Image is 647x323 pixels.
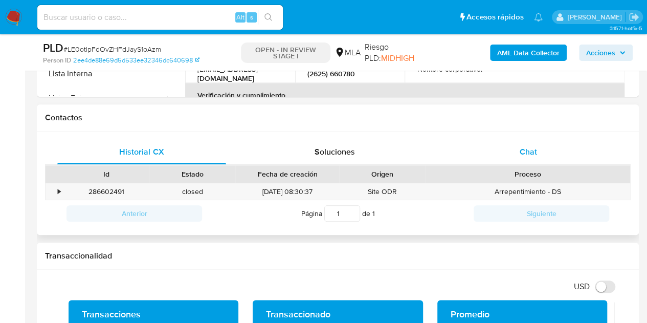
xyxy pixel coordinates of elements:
span: # LE0otIpFdOvZHFdJayS1oAzm [63,44,161,54]
b: Person ID [43,56,71,65]
button: Anterior [66,205,202,222]
div: • [58,187,60,197]
div: Arrepentimiento - DS [426,183,630,200]
p: - [486,64,488,74]
div: MLA [334,47,361,58]
h1: Contactos [45,113,631,123]
button: Lista Interna [39,61,167,86]
div: Proceso [433,169,623,179]
p: (2625) 660780 [307,69,355,78]
span: MIDHIGH [381,52,414,64]
div: closed [149,183,235,200]
span: 1 [372,208,375,219]
span: Soluciones [315,146,355,158]
a: 2ee4de88e69d5d533ee32346dc640698 [73,56,199,65]
div: Origen [346,169,418,179]
div: Fecha de creación [242,169,332,179]
span: Chat [520,146,537,158]
button: Siguiente [474,205,609,222]
th: Verificación y cumplimiento [185,83,624,107]
span: 3.157.1-hotfix-5 [609,24,642,32]
p: OPEN - IN REVIEW STAGE I [241,42,330,63]
div: Estado [157,169,228,179]
span: Historial CX [119,146,164,158]
input: Buscar usuario o caso... [37,11,283,24]
p: nicolas.fernandezallen@mercadolibre.com [567,12,625,22]
span: Alt [236,12,244,22]
button: Listas Externas [39,86,167,111]
button: Acciones [579,45,633,61]
span: s [250,12,253,22]
div: Id [71,169,142,179]
a: Notificaciones [534,13,543,21]
span: Riesgo PLD: [365,41,435,63]
h1: Transaccionalidad [45,251,631,261]
span: Acciones [586,45,615,61]
p: [EMAIL_ADDRESS][DOMAIN_NAME] [197,64,279,83]
a: Salir [629,12,639,23]
div: 286602491 [63,183,149,200]
div: [DATE] 08:30:37 [235,183,339,200]
b: AML Data Collector [497,45,560,61]
span: Página de [301,205,375,222]
span: Accesos rápidos [466,12,524,23]
div: Site ODR [339,183,425,200]
b: PLD [43,39,63,56]
p: Nombre corporativo : [417,64,482,74]
button: search-icon [258,10,279,25]
button: AML Data Collector [490,45,567,61]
